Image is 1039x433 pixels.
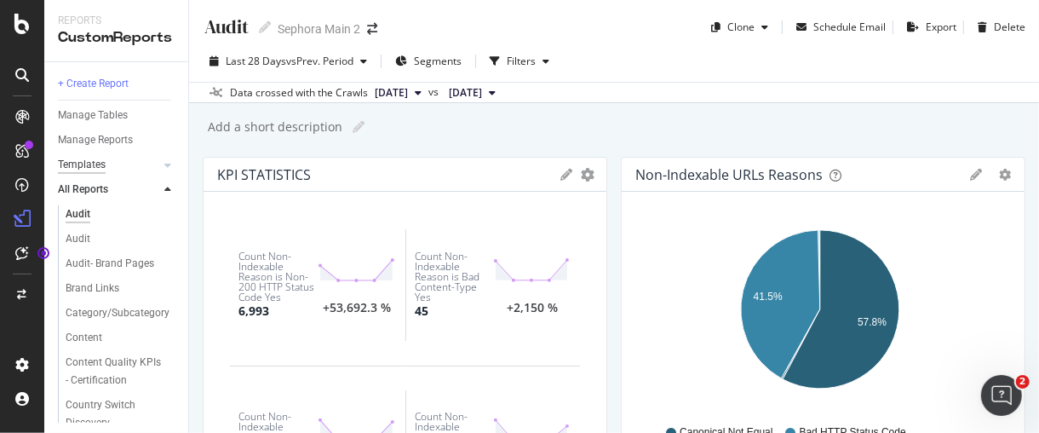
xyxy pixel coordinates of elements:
[58,75,129,93] div: + Create Report
[66,354,165,390] div: Content Quality KPIs - Certification
[428,84,442,100] span: vs
[635,220,1005,418] svg: A chart.
[58,181,108,199] div: All Reports
[414,54,462,68] span: Segments
[58,14,175,28] div: Reports
[58,107,176,124] a: Manage Tables
[368,83,428,103] button: [DATE]
[58,156,106,174] div: Templates
[230,85,368,101] div: Data crossed with the Crawls
[858,316,887,328] text: 57.8%
[66,230,90,248] div: Audit
[66,230,176,248] a: Audit
[206,118,342,136] div: Add a short description
[375,85,408,101] span: 2025 Aug. 22nd
[217,166,311,183] div: KPI STATISTICS
[58,28,175,48] div: CustomReports
[999,169,1011,181] div: gear
[926,20,956,34] div: Export
[367,23,377,35] div: arrow-right-arrow-left
[58,156,159,174] a: Templates
[66,280,119,297] div: Brand Links
[483,48,556,75] button: Filters
[66,255,176,273] a: Audit- Brand Pages
[66,354,176,390] a: Content Quality KPIs - Certification
[66,329,102,347] div: Content
[66,396,176,432] a: Country Switch Discovery
[727,20,755,34] div: Clone
[58,75,176,93] a: + Create Report
[1016,375,1030,389] span: 2
[286,54,353,68] span: vs Prev. Period
[66,280,176,297] a: Brand Links
[66,304,169,322] div: Category/Subcategory
[813,20,886,34] div: Schedule Email
[66,205,90,223] div: Audit
[507,303,558,314] div: +2,150 %
[704,14,775,41] button: Clone
[635,166,823,183] div: Non-Indexable URLs Reasons
[66,396,162,432] div: Country Switch Discovery
[507,54,536,68] div: Filters
[58,181,159,199] a: All Reports
[415,251,493,303] div: Count Non-Indexable Reason is Bad Content-Type Yes
[789,14,886,41] button: Schedule Email
[388,48,468,75] button: Segments
[226,54,286,68] span: Last 28 Days
[36,245,51,261] div: Tooltip anchor
[66,329,176,347] a: Content
[203,48,374,75] button: Last 28 DaysvsPrev. Period
[971,14,1025,41] button: Delete
[238,251,317,303] div: Count Non-Indexable Reason is Non-200 HTTP Status Code Yes
[449,85,482,101] span: 2025 Jul. 24th
[58,131,176,149] a: Manage Reports
[323,303,391,314] div: +53,692.3 %
[259,21,271,33] i: Edit report name
[58,107,128,124] div: Manage Tables
[581,169,594,181] div: gear
[66,205,176,223] a: Audit
[900,14,956,41] button: Export
[66,255,154,273] div: Audit- Brand Pages
[442,83,502,103] button: [DATE]
[754,291,783,303] text: 41.5%
[278,20,360,38] div: Sephora Main 2
[415,303,428,320] div: 45
[238,303,269,320] div: 6,993
[994,20,1025,34] div: Delete
[981,375,1022,416] iframe: Intercom live chat
[66,304,176,322] a: Category/Subcategory
[353,121,365,133] i: Edit report name
[203,14,249,40] div: Audit
[58,131,133,149] div: Manage Reports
